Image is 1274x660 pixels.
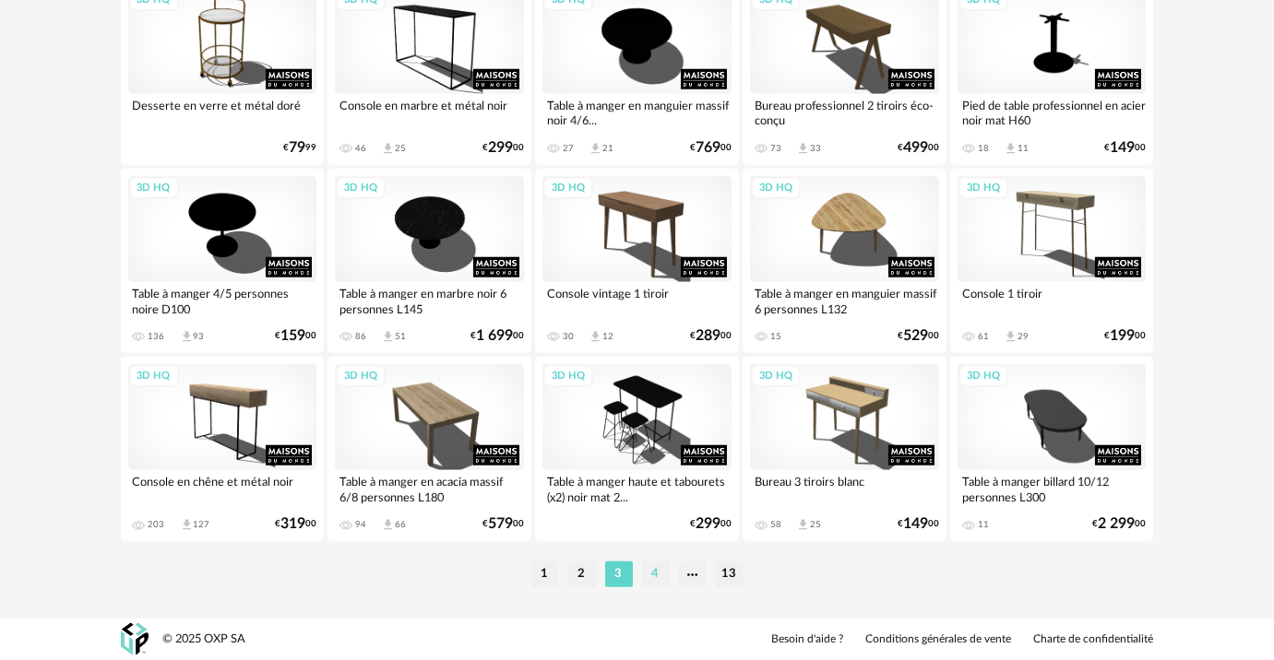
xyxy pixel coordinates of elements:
[335,282,524,319] div: Table à manger en marbre noir 6 personnes L145
[470,330,524,342] div: € 00
[355,331,366,342] div: 86
[1110,330,1135,342] span: 199
[796,142,810,156] span: Download icon
[796,518,810,532] span: Download icon
[750,470,939,507] div: Bureau 3 tiroirs blanc
[743,169,947,353] a: 3D HQ Table à manger en manguier massif 6 personnes L132 15 €52900
[180,330,194,344] span: Download icon
[690,142,732,154] div: € 00
[696,142,720,154] span: 769
[543,177,593,200] div: 3D HQ
[542,470,732,507] div: Table à manger haute et tabourets (x2) noir mat 2...
[180,518,194,532] span: Download icon
[121,357,325,541] a: 3D HQ Console en chêne et métal noir 203 Download icon 127 €31900
[898,330,939,342] div: € 00
[743,357,947,541] a: 3D HQ Bureau 3 tiroirs blanc 58 Download icon 25 €14900
[283,142,316,154] div: € 99
[395,519,406,530] div: 66
[381,142,395,156] span: Download icon
[535,169,739,353] a: 3D HQ Console vintage 1 tiroir 30 Download icon 12 €28900
[128,94,317,131] div: Desserte en verre et métal doré
[1004,330,1018,344] span: Download icon
[958,177,1008,200] div: 3D HQ
[1104,142,1146,154] div: € 00
[121,169,325,353] a: 3D HQ Table à manger 4/5 personnes noire D100 136 Download icon 93 €15900
[531,561,559,587] li: 1
[543,365,593,388] div: 3D HQ
[355,519,366,530] div: 94
[978,519,989,530] div: 11
[129,365,179,388] div: 3D HQ
[751,365,801,388] div: 3D HQ
[280,330,305,342] span: 159
[750,94,939,131] div: Bureau professionnel 2 tiroirs éco-conçu
[772,632,844,647] a: Besoin d'aide ?
[1018,331,1029,342] div: 29
[690,330,732,342] div: € 00
[121,623,149,655] img: OXP
[589,330,602,344] span: Download icon
[1098,518,1135,530] span: 2 299
[335,470,524,507] div: Table à manger en acacia massif 6/8 personnes L180
[194,331,205,342] div: 93
[589,142,602,156] span: Download icon
[903,518,928,530] span: 149
[482,518,524,530] div: € 00
[1104,330,1146,342] div: € 00
[770,143,781,154] div: 73
[128,282,317,319] div: Table à manger 4/5 personnes noire D100
[810,519,821,530] div: 25
[716,561,744,587] li: 13
[958,470,1147,507] div: Table à manger billard 10/12 personnes L300
[336,177,386,200] div: 3D HQ
[542,94,732,131] div: Table à manger en manguier massif noir 4/6...
[642,561,670,587] li: 4
[958,94,1147,131] div: Pied de table professionnel en acier noir mat H60
[696,518,720,530] span: 299
[1110,142,1135,154] span: 149
[1004,142,1018,156] span: Download icon
[335,94,524,131] div: Console en marbre et métal noir
[488,518,513,530] span: 579
[602,331,613,342] div: 12
[542,282,732,319] div: Console vintage 1 tiroir
[381,330,395,344] span: Download icon
[535,357,739,541] a: 3D HQ Table à manger haute et tabourets (x2) noir mat 2... €29900
[602,143,613,154] div: 21
[958,365,1008,388] div: 3D HQ
[903,142,928,154] span: 499
[482,142,524,154] div: € 00
[1018,143,1029,154] div: 11
[128,470,317,507] div: Console en chêne et métal noir
[476,330,513,342] span: 1 699
[866,632,1012,647] a: Conditions générales de vente
[605,561,633,587] li: 3
[275,518,316,530] div: € 00
[950,169,1154,353] a: 3D HQ Console 1 tiroir 61 Download icon 29 €19900
[810,143,821,154] div: 33
[395,331,406,342] div: 51
[1092,518,1146,530] div: € 00
[903,330,928,342] span: 529
[563,143,574,154] div: 27
[327,169,531,353] a: 3D HQ Table à manger en marbre noir 6 personnes L145 86 Download icon 51 €1 69900
[898,142,939,154] div: € 00
[568,561,596,587] li: 2
[488,142,513,154] span: 299
[355,143,366,154] div: 46
[950,357,1154,541] a: 3D HQ Table à manger billard 10/12 personnes L300 11 €2 29900
[958,282,1147,319] div: Console 1 tiroir
[563,331,574,342] div: 30
[280,518,305,530] span: 319
[194,519,210,530] div: 127
[275,330,316,342] div: € 00
[770,331,781,342] div: 15
[750,282,939,319] div: Table à manger en manguier massif 6 personnes L132
[978,143,989,154] div: 18
[978,331,989,342] div: 61
[1034,632,1154,647] a: Charte de confidentialité
[163,631,246,647] div: © 2025 OXP SA
[696,330,720,342] span: 289
[381,518,395,532] span: Download icon
[327,357,531,541] a: 3D HQ Table à manger en acacia massif 6/8 personnes L180 94 Download icon 66 €57900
